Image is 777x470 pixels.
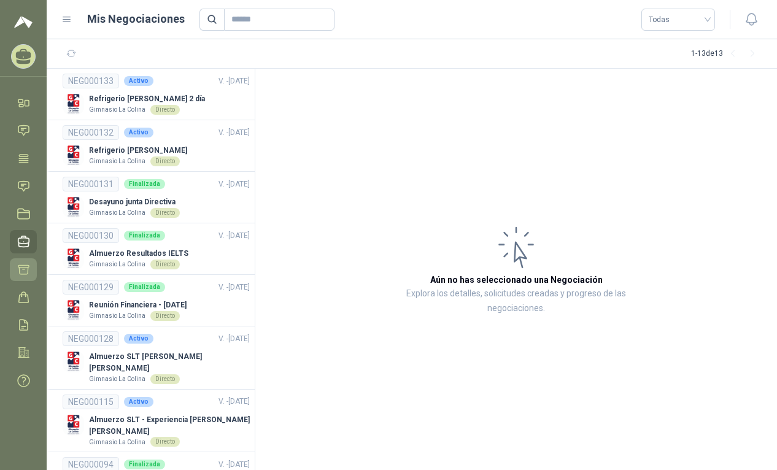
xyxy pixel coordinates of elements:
p: Gimnasio La Colina [89,208,145,218]
div: Activo [124,334,153,344]
p: Gimnasio La Colina [89,437,145,447]
p: Gimnasio La Colina [89,156,145,166]
span: Todas [649,10,708,29]
div: NEG000132 [63,125,119,140]
p: Almuerzo Resultados IELTS [89,248,188,260]
div: NEG000131 [63,177,119,191]
img: Company Logo [63,145,84,166]
p: Explora los detalles, solicitudes creadas y progreso de las negociaciones. [378,287,654,316]
div: 1 - 13 de 13 [691,44,762,64]
div: Directo [150,260,180,269]
img: Company Logo [63,351,84,372]
p: Almuerzo SLT - Experiencia [PERSON_NAME] [PERSON_NAME] [89,414,250,437]
p: Refrigerio [PERSON_NAME] [89,145,187,156]
a: NEG000133ActivoV. -[DATE] Company LogoRefrigerio [PERSON_NAME] 2 díaGimnasio La ColinaDirecto [63,74,250,115]
div: Directo [150,374,180,384]
img: Company Logo [63,196,84,218]
p: Gimnasio La Colina [89,374,145,384]
a: NEG000131FinalizadaV. -[DATE] Company LogoDesayuno junta DirectivaGimnasio La ColinaDirecto [63,177,250,218]
span: V. - [DATE] [218,128,250,137]
img: Company Logo [63,93,84,115]
p: Reunión Financiera - [DATE] [89,299,187,311]
div: Activo [124,128,153,137]
p: Almuerzo SLT [PERSON_NAME] [PERSON_NAME] [89,351,250,374]
div: NEG000133 [63,74,119,88]
p: Desayuno junta Directiva [89,196,180,208]
p: Gimnasio La Colina [89,260,145,269]
span: V. - [DATE] [218,231,250,240]
div: Directo [150,105,180,115]
div: Finalizada [124,282,165,292]
span: V. - [DATE] [218,77,250,85]
h1: Mis Negociaciones [87,10,185,28]
a: NEG000130FinalizadaV. -[DATE] Company LogoAlmuerzo Resultados IELTSGimnasio La ColinaDirecto [63,228,250,269]
div: Activo [124,397,153,407]
div: NEG000128 [63,331,119,346]
span: V. - [DATE] [218,397,250,406]
a: NEG000128ActivoV. -[DATE] Company LogoAlmuerzo SLT [PERSON_NAME] [PERSON_NAME]Gimnasio La ColinaD... [63,331,250,384]
div: Finalizada [124,179,165,189]
span: V. - [DATE] [218,460,250,469]
p: Gimnasio La Colina [89,311,145,321]
img: Logo peakr [14,15,33,29]
div: Directo [150,208,180,218]
div: Activo [124,76,153,86]
div: Directo [150,156,180,166]
span: V. - [DATE] [218,283,250,291]
span: V. - [DATE] [218,180,250,188]
img: Company Logo [63,248,84,269]
div: Finalizada [124,460,165,469]
div: NEG000129 [63,280,119,295]
a: NEG000129FinalizadaV. -[DATE] Company LogoReunión Financiera - [DATE]Gimnasio La ColinaDirecto [63,280,250,321]
span: V. - [DATE] [218,334,250,343]
div: Directo [150,311,180,321]
h3: Aún no has seleccionado una Negociación [430,273,603,287]
div: NEG000115 [63,395,119,409]
div: NEG000130 [63,228,119,243]
a: NEG000132ActivoV. -[DATE] Company LogoRefrigerio [PERSON_NAME]Gimnasio La ColinaDirecto [63,125,250,166]
p: Gimnasio La Colina [89,105,145,115]
img: Company Logo [63,414,84,436]
div: Directo [150,437,180,447]
div: Finalizada [124,231,165,241]
a: NEG000115ActivoV. -[DATE] Company LogoAlmuerzo SLT - Experiencia [PERSON_NAME] [PERSON_NAME]Gimna... [63,395,250,447]
p: Refrigerio [PERSON_NAME] 2 día [89,93,205,105]
img: Company Logo [63,299,84,321]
